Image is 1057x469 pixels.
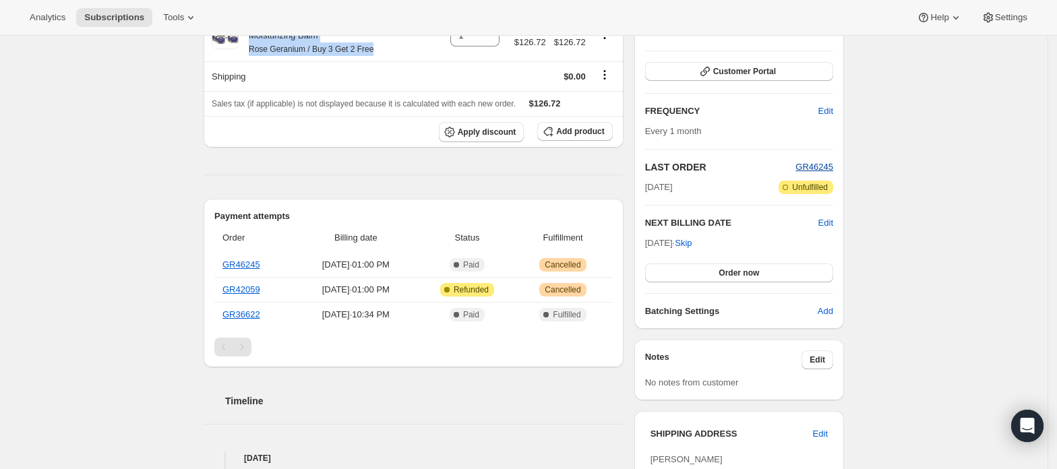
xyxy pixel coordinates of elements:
span: [DATE] · 01:00 PM [299,258,413,272]
h2: Timeline [225,394,624,408]
h2: FREQUENCY [645,104,818,118]
span: [DATE] [645,181,673,194]
span: [DATE] · [645,238,692,248]
button: Edit [802,350,833,369]
span: $126.72 [514,36,546,49]
button: Edit [818,216,833,230]
span: Status [421,231,514,245]
span: Order now [719,268,759,278]
span: Cancelled [545,284,580,295]
span: Skip [675,237,692,250]
a: GR36622 [222,309,260,319]
button: Settings [973,8,1035,27]
span: Fulfilled [553,309,580,320]
button: Apply discount [439,122,524,142]
button: Shipping actions [594,67,615,82]
span: Paid [463,309,479,320]
button: Tools [155,8,206,27]
span: Unfulfilled [792,182,828,193]
button: GR46245 [795,160,833,174]
a: GR46245 [222,259,260,270]
span: Settings [995,12,1027,23]
span: Help [930,12,948,23]
span: Refunded [454,284,489,295]
span: Edit [810,354,825,365]
h2: LAST ORDER [645,160,796,174]
span: Cancelled [545,259,580,270]
span: Edit [813,427,828,441]
span: Apply discount [458,127,516,137]
div: Open Intercom Messenger [1011,410,1044,442]
a: GR42059 [222,284,260,294]
div: Whipped Bison Tallow & Manuka Honey Moisturizing Balm [239,15,442,56]
button: Customer Portal [645,62,833,81]
span: Customer Portal [713,66,776,77]
button: Order now [645,263,833,282]
span: $126.72 [529,98,561,108]
h4: [DATE] [204,451,624,465]
span: Fulfillment [521,231,604,245]
button: Skip [667,232,700,254]
span: Paid [463,259,479,270]
button: Help [909,8,970,27]
h2: NEXT BILLING DATE [645,216,818,230]
h6: Batching Settings [645,305,818,318]
span: [DATE] · 10:34 PM [299,308,413,321]
span: $0.00 [564,71,586,82]
button: Add product [537,122,612,141]
span: Subscriptions [84,12,144,23]
button: Analytics [22,8,73,27]
a: GR46245 [795,162,833,172]
button: Edit [805,423,836,445]
span: Every 1 month [645,126,702,136]
h3: SHIPPING ADDRESS [651,427,813,441]
button: Add [810,301,841,322]
span: [DATE] · 01:00 PM [299,283,413,296]
span: No notes from customer [645,377,739,387]
span: Add product [556,126,604,137]
nav: Pagination [214,338,613,356]
button: Subscriptions [76,8,152,27]
span: Edit [818,104,833,118]
button: Edit [810,100,841,122]
span: Sales tax (if applicable) is not displayed because it is calculated with each new order. [212,99,516,108]
h2: Payment attempts [214,210,613,223]
span: Billing date [299,231,413,245]
small: Rose Geranium / Buy 3 Get 2 Free [249,44,373,54]
th: Order [214,223,295,253]
span: Tools [163,12,184,23]
span: Analytics [30,12,65,23]
span: $126.72 [554,36,586,49]
th: Shipping [204,61,446,91]
h3: Notes [645,350,802,369]
span: Add [818,305,833,318]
